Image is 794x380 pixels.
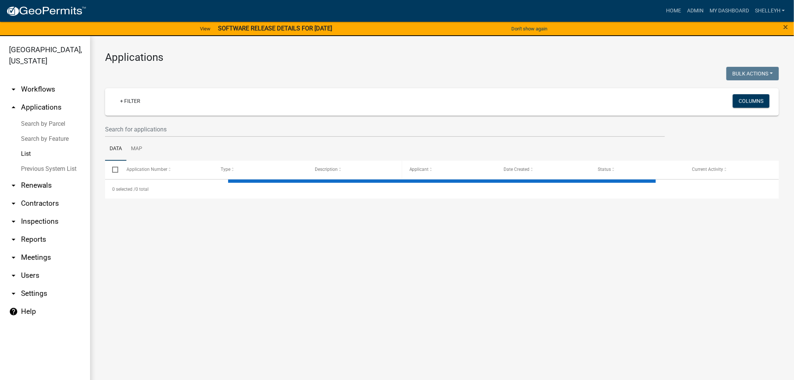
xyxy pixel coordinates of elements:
i: arrow_drop_down [9,199,18,208]
datatable-header-cell: Current Activity [685,161,779,179]
button: Bulk Actions [726,67,779,80]
a: + Filter [114,94,146,108]
i: arrow_drop_down [9,253,18,262]
strong: SOFTWARE RELEASE DETAILS FOR [DATE] [218,25,332,32]
datatable-header-cell: Select [105,161,119,179]
span: Applicant [409,167,429,172]
button: Don't show again [508,23,550,35]
a: Data [105,137,126,161]
div: 0 total [105,180,779,199]
a: shelleyh [752,4,788,18]
span: Date Created [504,167,530,172]
button: Close [783,23,788,32]
datatable-header-cell: Date Created [496,161,591,179]
button: Columns [733,94,770,108]
datatable-header-cell: Status [591,161,685,179]
i: arrow_drop_down [9,235,18,244]
datatable-header-cell: Description [308,161,402,179]
i: arrow_drop_down [9,217,18,226]
a: View [197,23,214,35]
span: Description [315,167,338,172]
input: Search for applications [105,122,665,137]
i: help [9,307,18,316]
i: arrow_drop_down [9,181,18,190]
a: Home [663,4,684,18]
a: My Dashboard [707,4,752,18]
datatable-header-cell: Application Number [119,161,214,179]
span: × [783,22,788,32]
span: Type [221,167,231,172]
a: Admin [684,4,707,18]
span: Status [598,167,611,172]
i: arrow_drop_down [9,271,18,280]
i: arrow_drop_down [9,85,18,94]
datatable-header-cell: Type [214,161,308,179]
h3: Applications [105,51,779,64]
i: arrow_drop_up [9,103,18,112]
span: 0 selected / [112,187,135,192]
a: Map [126,137,147,161]
i: arrow_drop_down [9,289,18,298]
datatable-header-cell: Applicant [402,161,496,179]
span: Current Activity [692,167,723,172]
span: Application Number [127,167,168,172]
